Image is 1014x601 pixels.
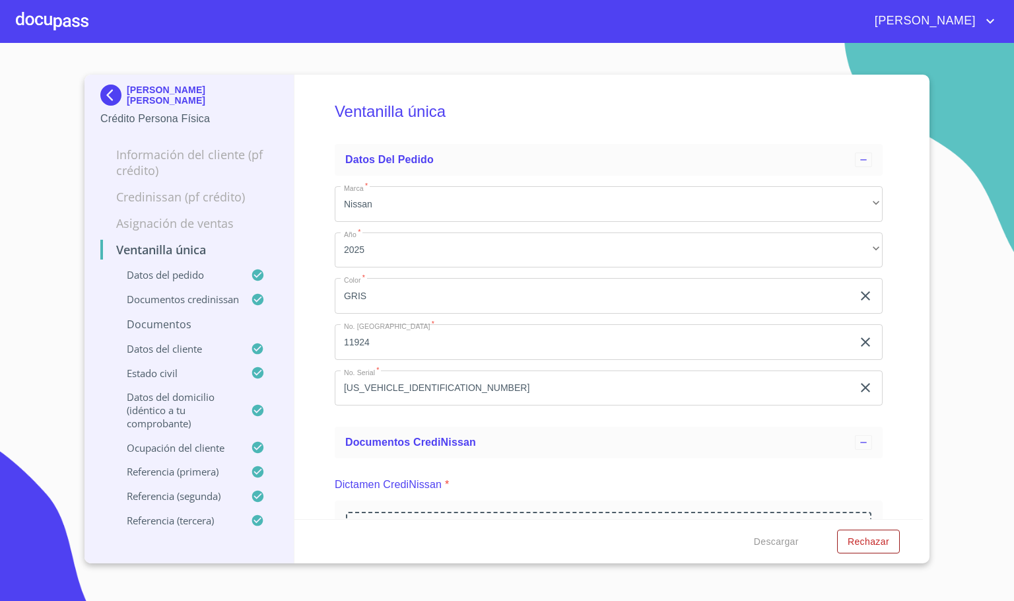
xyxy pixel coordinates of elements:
p: Crédito Persona Física [100,111,278,127]
p: Asignación de Ventas [100,215,278,231]
p: Referencia (primera) [100,465,251,478]
button: clear input [858,334,873,350]
p: Ventanilla única [100,242,278,258]
p: Estado Civil [100,367,251,380]
span: [PERSON_NAME] [865,11,982,32]
span: Descargar [754,534,799,550]
p: Información del cliente (PF crédito) [100,147,278,178]
p: Datos del pedido [100,268,251,281]
p: Referencia (tercera) [100,514,251,527]
p: Datos del domicilio (idéntico a tu comprobante) [100,390,251,430]
p: Ocupación del Cliente [100,441,251,454]
p: Documentos [100,317,278,332]
img: Docupass spot blue [100,85,127,106]
p: Documentos CrediNissan [100,293,251,306]
button: Descargar [749,530,804,554]
span: Datos del pedido [345,154,434,165]
div: 2025 [335,232,883,268]
p: [PERSON_NAME] [PERSON_NAME] [127,85,278,106]
p: Credinissan (PF crédito) [100,189,278,205]
span: Documentos CrediNissan [345,437,476,448]
button: Rechazar [837,530,900,554]
button: clear input [858,288,873,304]
p: Dictamen CrediNissan [335,477,442,493]
div: Documentos CrediNissan [335,427,883,458]
div: Datos del pedido [335,144,883,176]
button: clear input [858,380,873,396]
span: Rechazar [848,534,889,550]
div: Nissan [335,186,883,222]
h5: Ventanilla única [335,85,883,139]
div: [PERSON_NAME] [PERSON_NAME] [100,85,278,111]
button: account of current user [865,11,998,32]
p: Referencia (segunda) [100,489,251,503]
p: Datos del cliente [100,342,251,355]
